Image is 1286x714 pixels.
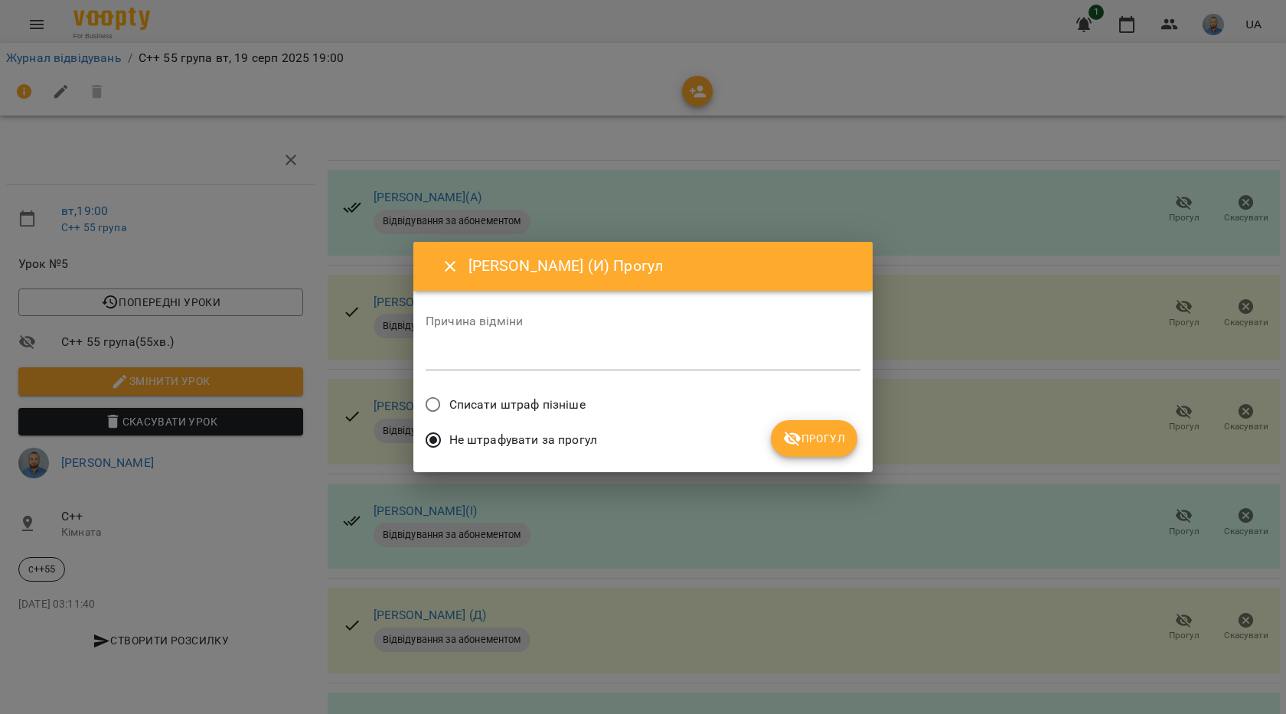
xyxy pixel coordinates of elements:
label: Причина відміни [426,315,860,328]
span: Прогул [783,429,845,448]
span: Списати штраф пізніше [449,396,586,414]
h6: [PERSON_NAME] (И) Прогул [468,254,854,278]
button: Прогул [771,420,857,457]
span: Не штрафувати за прогул [449,431,597,449]
button: Close [432,248,468,285]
